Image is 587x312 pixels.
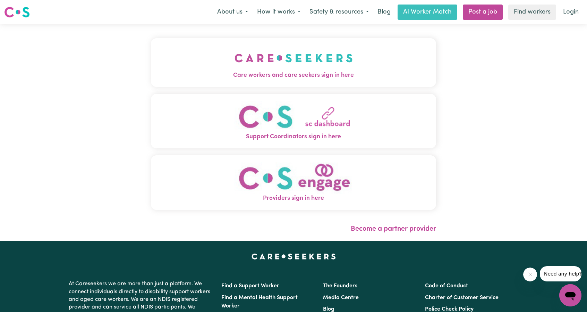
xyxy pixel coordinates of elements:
[221,295,298,309] a: Find a Mental Health Support Worker
[151,194,436,203] span: Providers sign in here
[523,268,537,281] iframe: Close message
[4,6,30,18] img: Careseekers logo
[398,5,457,20] a: AI Worker Match
[151,132,436,141] span: Support Coordinators sign in here
[151,71,436,80] span: Care workers and care seekers sign in here
[151,94,436,148] button: Support Coordinators sign in here
[559,284,581,306] iframe: Button to launch messaging window
[463,5,503,20] a: Post a job
[4,5,42,10] span: Need any help?
[425,295,499,301] a: Charter of Customer Service
[213,5,253,19] button: About us
[373,5,395,20] a: Blog
[323,283,357,289] a: The Founders
[559,5,583,20] a: Login
[252,254,336,259] a: Careseekers home page
[323,295,359,301] a: Media Centre
[253,5,305,19] button: How it works
[508,5,556,20] a: Find workers
[305,5,373,19] button: Safety & resources
[151,38,436,87] button: Care workers and care seekers sign in here
[4,4,30,20] a: Careseekers logo
[351,225,436,232] a: Become a partner provider
[540,266,581,281] iframe: Message from company
[151,155,436,210] button: Providers sign in here
[425,306,474,312] a: Police Check Policy
[221,283,279,289] a: Find a Support Worker
[323,306,334,312] a: Blog
[425,283,468,289] a: Code of Conduct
